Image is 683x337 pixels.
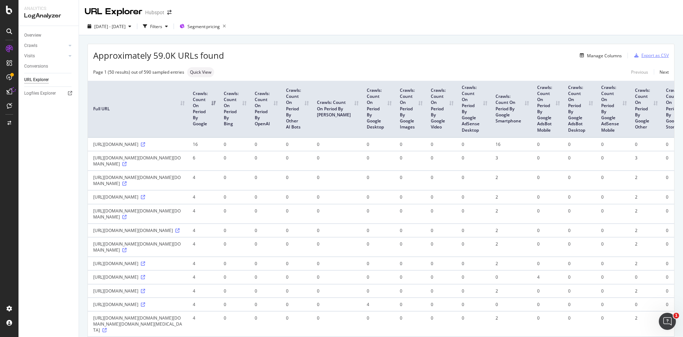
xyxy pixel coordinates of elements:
[425,311,456,337] td: 0
[395,257,425,270] td: 0
[532,311,563,337] td: 0
[281,223,312,237] td: 0
[395,270,425,284] td: 0
[24,52,35,60] div: Visits
[249,237,281,257] td: 0
[190,70,211,74] span: Quick View
[187,190,218,204] td: 4
[395,204,425,223] td: 0
[532,257,563,270] td: 0
[312,237,361,257] td: 0
[312,170,361,190] td: 0
[395,237,425,257] td: 0
[596,223,630,237] td: 0
[218,151,249,170] td: 0
[24,52,67,60] a: Visits
[24,90,56,97] div: Logfiles Explorer
[361,204,395,223] td: 0
[456,190,490,204] td: 0
[630,170,661,190] td: 2
[361,297,395,311] td: 4
[563,311,596,337] td: 0
[456,257,490,270] td: 0
[93,315,182,333] div: [URL][DOMAIN_NAME][DOMAIN_NAME][DOMAIN_NAME][DOMAIN_NAME][MEDICAL_DATA]
[563,151,596,170] td: 0
[281,284,312,297] td: 0
[630,137,661,151] td: 0
[563,270,596,284] td: 0
[249,284,281,297] td: 0
[93,301,182,307] div: [URL][DOMAIN_NAME]
[249,311,281,337] td: 0
[490,151,532,170] td: 3
[88,81,187,137] th: Full URL: activate to sort column ascending
[281,170,312,190] td: 0
[312,257,361,270] td: 0
[490,270,532,284] td: 0
[563,204,596,223] td: 0
[218,257,249,270] td: 0
[24,32,41,39] div: Overview
[361,237,395,257] td: 0
[630,151,661,170] td: 3
[187,23,220,30] span: Segment: pricing
[395,297,425,311] td: 0
[563,81,596,137] th: Crawls: Count On Period By Google AdsBot Desktop: activate to sort column ascending
[24,63,74,70] a: Conversions
[596,190,630,204] td: 0
[425,190,456,204] td: 0
[361,81,395,137] th: Crawls: Count On Period By Google Desktop: activate to sort column ascending
[281,190,312,204] td: 0
[456,237,490,257] td: 0
[532,190,563,204] td: 0
[532,237,563,257] td: 0
[312,223,361,237] td: 0
[673,313,679,318] span: 1
[361,151,395,170] td: 0
[24,90,74,97] a: Logfiles Explorer
[490,311,532,337] td: 2
[249,257,281,270] td: 0
[563,284,596,297] td: 0
[563,237,596,257] td: 0
[218,270,249,284] td: 0
[425,284,456,297] td: 0
[281,204,312,223] td: 0
[630,311,661,337] td: 2
[596,237,630,257] td: 0
[187,311,218,337] td: 4
[93,227,182,233] div: [URL][DOMAIN_NAME][DOMAIN_NAME]
[596,151,630,170] td: 0
[425,270,456,284] td: 0
[563,223,596,237] td: 0
[187,81,218,137] th: Crawls: Count On Period By Google: activate to sort column ascending
[312,270,361,284] td: 0
[218,297,249,311] td: 0
[425,237,456,257] td: 0
[24,42,37,49] div: Crawls
[532,81,563,137] th: Crawls: Count On Period By Google AdsBot Mobile: activate to sort column ascending
[630,190,661,204] td: 2
[456,284,490,297] td: 0
[249,223,281,237] td: 0
[641,52,669,58] div: Export as CSV
[312,204,361,223] td: 0
[249,204,281,223] td: 0
[24,6,73,12] div: Analytics
[93,69,184,75] div: Page 1 (50 results) out of 590 sampled entries
[630,204,661,223] td: 2
[532,151,563,170] td: 0
[187,204,218,223] td: 4
[24,76,74,84] a: URL Explorer
[654,67,669,77] a: Next
[93,288,182,294] div: [URL][DOMAIN_NAME]
[596,137,630,151] td: 0
[93,208,182,220] div: [URL][DOMAIN_NAME][DOMAIN_NAME][DOMAIN_NAME]
[281,137,312,151] td: 0
[490,190,532,204] td: 2
[361,257,395,270] td: 0
[490,81,532,137] th: Crawls: Count On Period By Google Smartphone: activate to sort column ascending
[24,32,74,39] a: Overview
[312,137,361,151] td: 0
[630,284,661,297] td: 2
